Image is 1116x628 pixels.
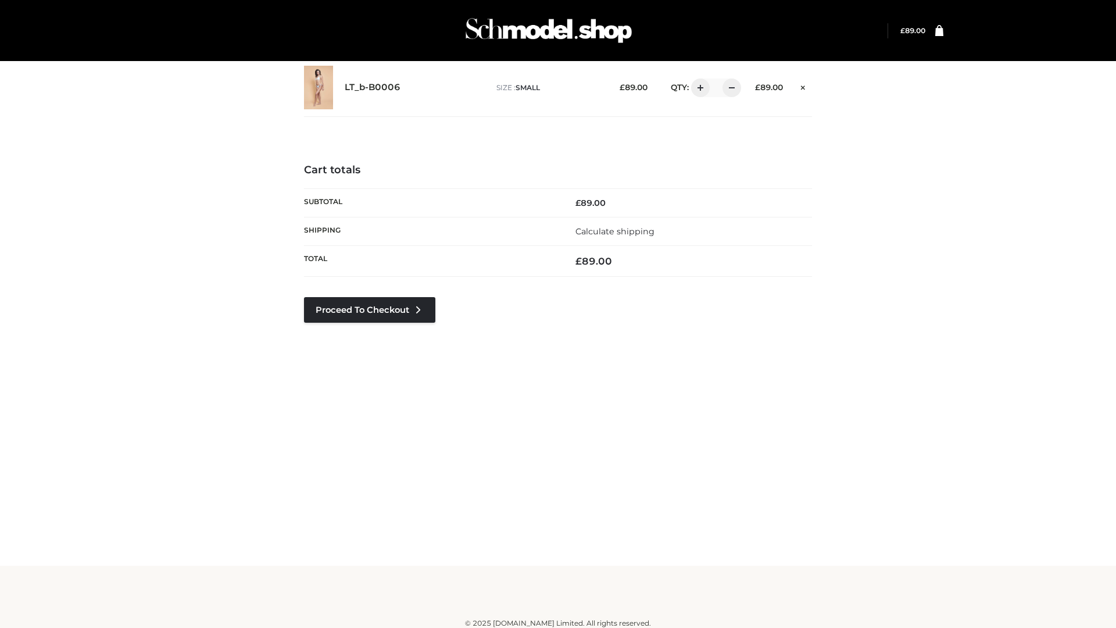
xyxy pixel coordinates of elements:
th: Shipping [304,217,558,245]
bdi: 89.00 [575,255,612,267]
a: Calculate shipping [575,226,654,237]
bdi: 89.00 [755,83,783,92]
bdi: 89.00 [620,83,648,92]
span: £ [900,26,905,35]
bdi: 89.00 [575,198,606,208]
bdi: 89.00 [900,26,925,35]
h4: Cart totals [304,164,812,177]
th: Subtotal [304,188,558,217]
span: £ [575,198,581,208]
a: Proceed to Checkout [304,297,435,323]
span: SMALL [516,83,540,92]
th: Total [304,246,558,277]
div: QTY: [659,78,737,97]
a: LT_b-B0006 [345,82,400,93]
p: size : [496,83,602,93]
span: £ [755,83,760,92]
a: Remove this item [795,78,812,94]
img: Schmodel Admin 964 [462,8,636,53]
span: £ [620,83,625,92]
span: £ [575,255,582,267]
a: £89.00 [900,26,925,35]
